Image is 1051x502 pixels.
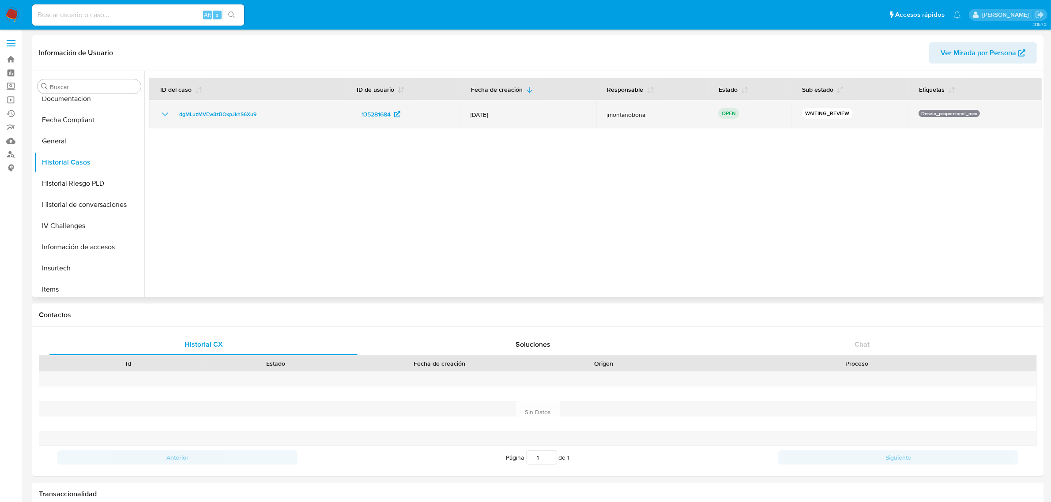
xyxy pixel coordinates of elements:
[39,311,1037,319] h1: Contactos
[32,9,244,21] input: Buscar usuario o caso...
[855,339,870,349] span: Chat
[50,83,137,91] input: Buscar
[982,11,1032,19] p: juan.montanobonaga@mercadolibre.com.co
[208,359,343,368] div: Estado
[895,10,945,19] span: Accesos rápidos
[34,152,144,173] button: Historial Casos
[953,11,961,19] a: Notificaciones
[34,236,144,258] button: Información de accesos
[39,49,113,57] h1: Información de Usuario
[204,11,211,19] span: Alt
[683,359,1030,368] div: Proceso
[34,131,144,152] button: General
[34,279,144,300] button: Items
[57,450,298,465] button: Anterior
[34,109,144,131] button: Fecha Compliant
[536,359,671,368] div: Origen
[216,11,218,19] span: s
[185,339,223,349] span: Historial CX
[34,88,144,109] button: Documentación
[34,173,144,194] button: Historial Riesgo PLD
[61,359,196,368] div: Id
[355,359,524,368] div: Fecha de creación
[1035,10,1044,19] a: Salir
[34,215,144,236] button: IV Challenges
[778,450,1018,465] button: Siguiente
[41,83,48,90] button: Buscar
[516,339,550,349] span: Soluciones
[34,194,144,215] button: Historial de conversaciones
[34,258,144,279] button: Insurtech
[941,42,1016,64] span: Ver Mirada por Persona
[39,490,1037,498] h1: Transaccionalidad
[506,450,570,465] span: Página de
[568,453,570,462] span: 1
[929,42,1037,64] button: Ver Mirada por Persona
[222,9,241,21] button: search-icon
